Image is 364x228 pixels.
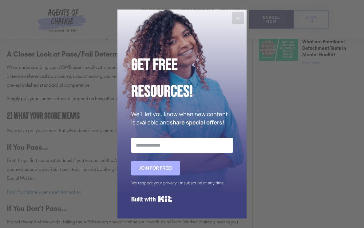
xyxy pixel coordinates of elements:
strong: share special offers! [170,119,224,126]
button: Close [232,12,244,24]
input: Email Address [131,138,233,153]
div: We respect your privacy. Unsubscribe at any time. [131,179,233,187]
a: Built with Kit [131,194,172,205]
p: We'll let you know when new content is available and [131,110,233,127]
button: Join for FREE! [131,161,180,175]
h2: Get Free Resources! [131,52,233,105]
